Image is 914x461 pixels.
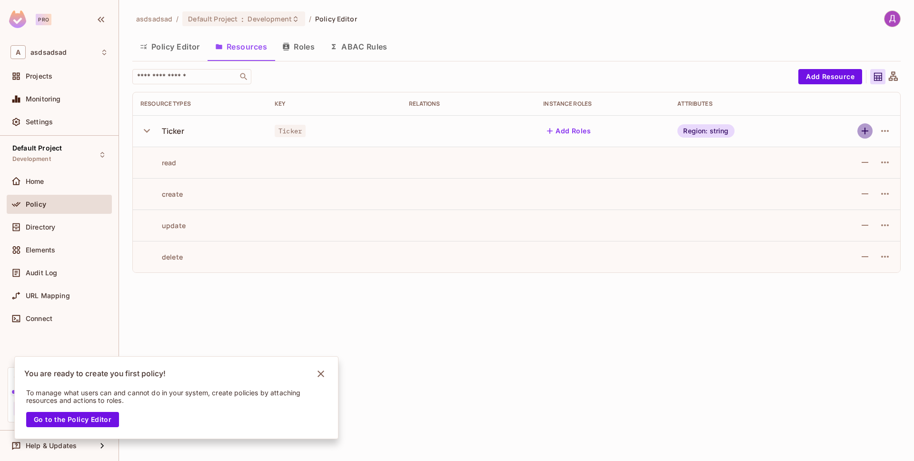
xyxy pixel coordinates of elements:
button: Add Roles [543,123,595,139]
span: Default Project [12,144,62,152]
img: Данил Бердюк [884,11,900,27]
span: Elements [26,246,55,254]
button: Add Resource [798,69,862,84]
span: Projects [26,72,52,80]
span: Home [26,178,44,185]
span: Ticker [275,125,306,137]
button: Resources [208,35,275,59]
span: URL Mapping [26,292,70,300]
span: Workspace: asdsadsad [30,49,67,56]
div: Ticker [162,126,185,136]
div: Attributes [677,100,797,108]
p: You are ready to create you first policy! [24,369,166,379]
div: Key [275,100,394,108]
span: the active workspace [136,14,172,23]
span: Default Project [188,14,238,23]
button: Roles [275,35,322,59]
span: Development [248,14,291,23]
span: Monitoring [26,95,61,103]
div: Relations [409,100,528,108]
div: Resource Types [140,100,259,108]
span: A [10,45,26,59]
div: Region: string [677,124,734,138]
span: Settings [26,118,53,126]
div: delete [140,252,183,261]
div: create [140,190,183,199]
span: Connect [26,315,52,322]
li: / [176,14,179,23]
li: / [309,14,311,23]
span: Policy [26,200,46,208]
span: Directory [26,223,55,231]
div: Instance roles [543,100,662,108]
span: Policy Editor [315,14,357,23]
img: SReyMgAAAABJRU5ErkJggg== [9,10,26,28]
button: Go to the Policy Editor [26,412,119,427]
p: To manage what users can and cannot do in your system, create policies by attaching resources and... [26,389,314,404]
button: ABAC Rules [322,35,395,59]
button: Policy Editor [132,35,208,59]
span: Development [12,155,51,163]
div: read [140,158,177,167]
span: Audit Log [26,269,57,277]
div: update [140,221,186,230]
div: Pro [36,14,51,25]
span: : [241,15,244,23]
